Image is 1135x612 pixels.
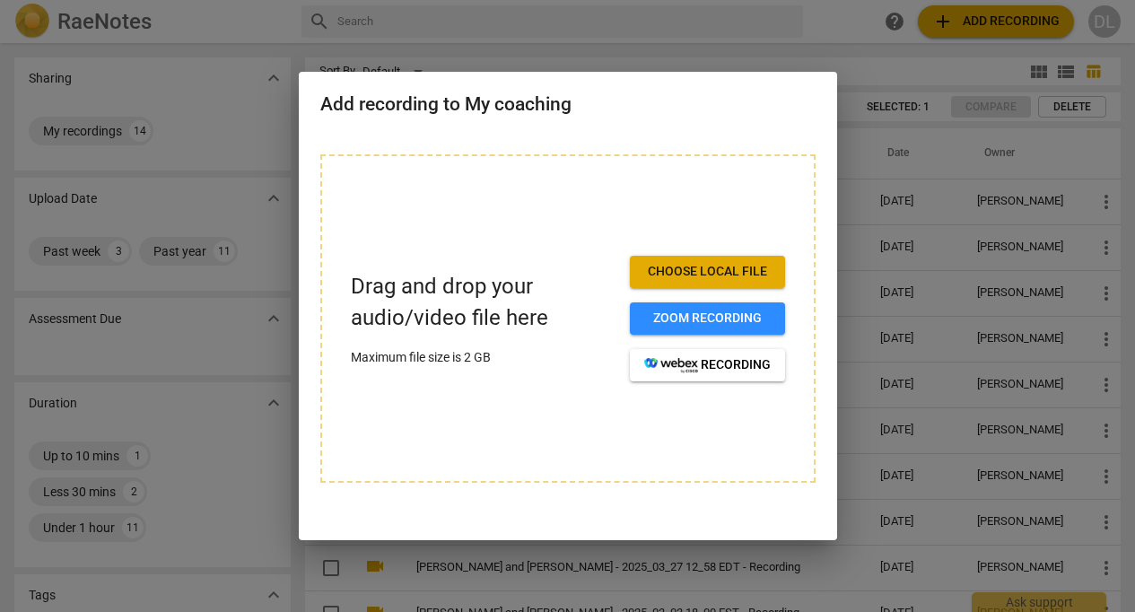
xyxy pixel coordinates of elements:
[644,356,771,374] span: recording
[351,271,616,334] p: Drag and drop your audio/video file here
[644,263,771,281] span: Choose local file
[320,93,816,116] h2: Add recording to My coaching
[630,349,785,381] button: recording
[630,302,785,335] button: Zoom recording
[644,310,771,328] span: Zoom recording
[630,256,785,288] button: Choose local file
[351,348,616,367] p: Maximum file size is 2 GB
